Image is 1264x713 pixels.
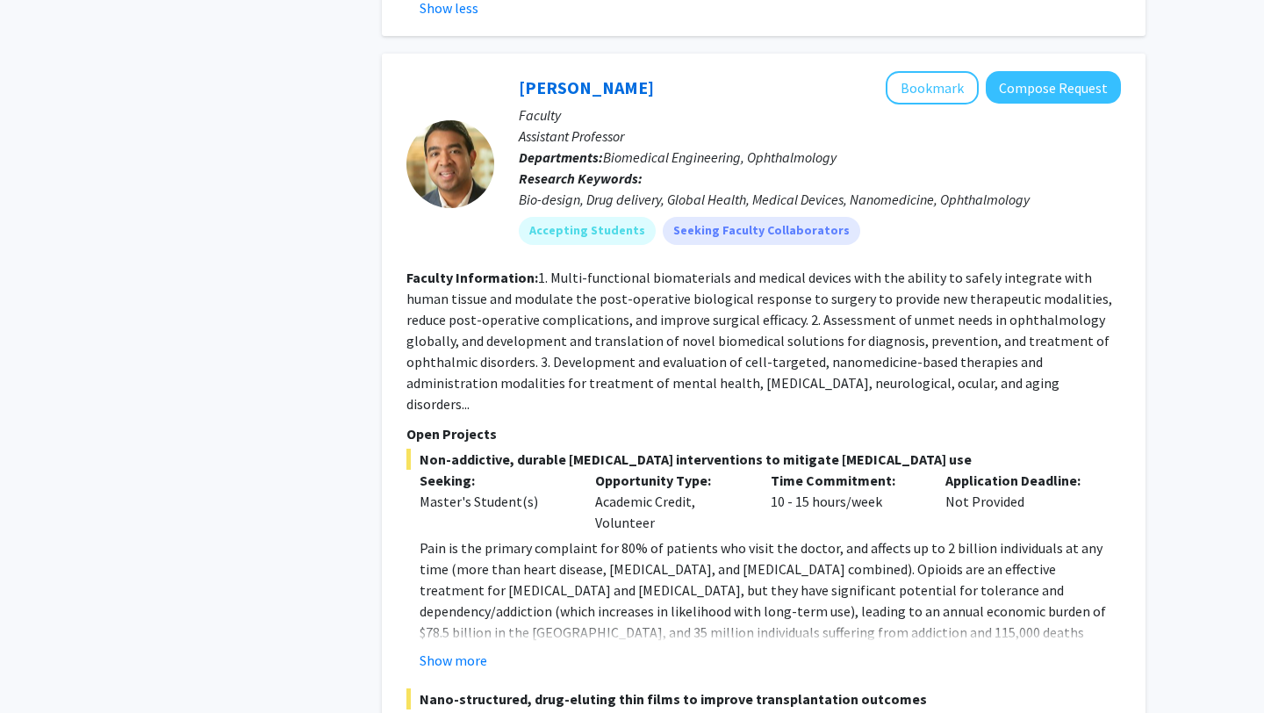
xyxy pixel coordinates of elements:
span: Non-addictive, durable [MEDICAL_DATA] interventions to mitigate [MEDICAL_DATA] use [406,449,1121,470]
div: Not Provided [932,470,1108,533]
p: Application Deadline: [945,470,1095,491]
div: Bio-design, Drug delivery, Global Health, Medical Devices, Nanomedicine, Ophthalmology [519,189,1121,210]
button: Show more [420,650,487,671]
fg-read-more: 1. Multi-functional biomaterials and medical devices with the ability to safely integrate with hu... [406,269,1112,413]
p: Opportunity Type: [595,470,744,491]
p: Assistant Professor [519,126,1121,147]
span: Nano-structured, drug-eluting thin films to improve transplantation outcomes [406,688,1121,709]
p: Open Projects [406,423,1121,444]
p: Faculty [519,104,1121,126]
div: Academic Credit, Volunteer [582,470,758,533]
button: Compose Request to Kunal Parikh [986,71,1121,104]
p: Seeking: [420,470,569,491]
mat-chip: Seeking Faculty Collaborators [663,217,860,245]
a: [PERSON_NAME] [519,76,654,98]
span: Biomedical Engineering, Ophthalmology [603,148,837,166]
b: Faculty Information: [406,269,538,286]
mat-chip: Accepting Students [519,217,656,245]
div: Master's Student(s) [420,491,569,512]
b: Departments: [519,148,603,166]
p: Pain is the primary complaint for 80% of patients who visit the doctor, and affects up to 2 billi... [420,537,1121,685]
b: Research Keywords: [519,169,643,187]
button: Add Kunal Parikh to Bookmarks [886,71,979,104]
p: Time Commitment: [771,470,920,491]
div: 10 - 15 hours/week [758,470,933,533]
iframe: Chat [13,634,75,700]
